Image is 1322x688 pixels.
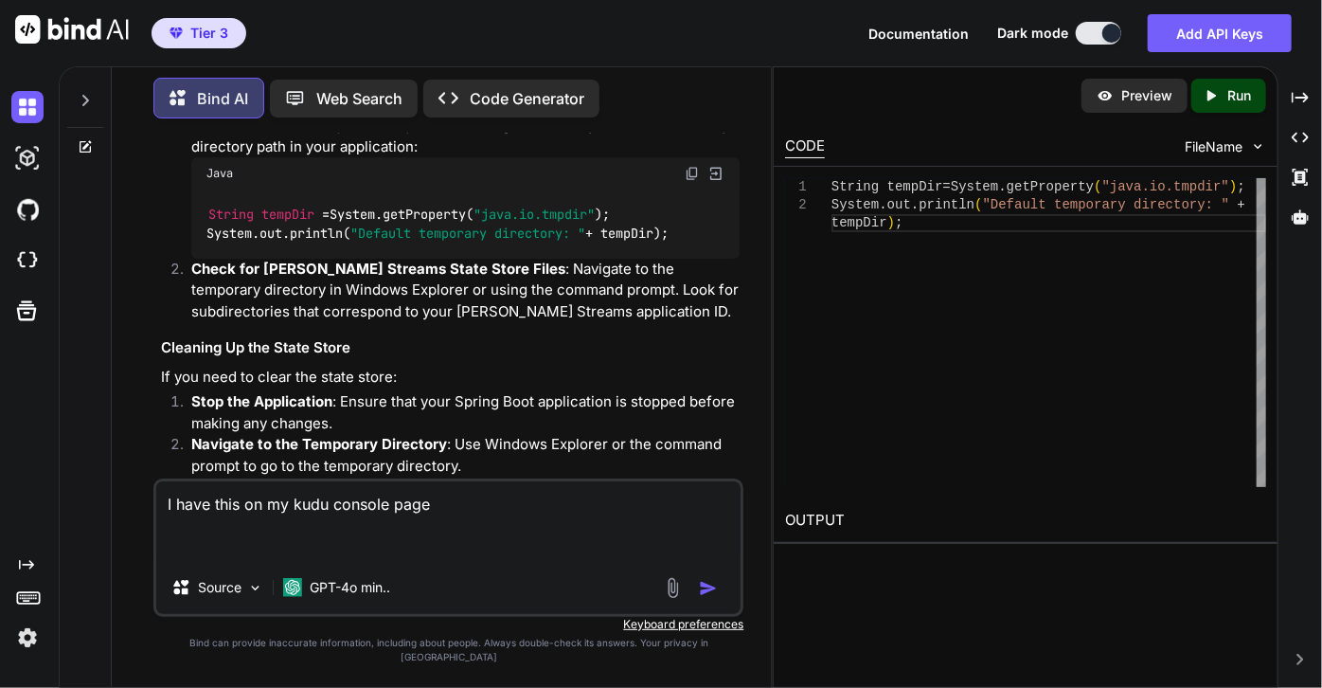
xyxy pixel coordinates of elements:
[198,578,241,597] p: Source
[1229,179,1237,194] span: )
[951,179,998,194] span: System
[310,578,390,597] p: GPT-4o min..
[707,165,724,182] img: Open in Browser
[206,205,670,244] code: System.getProperty( ); System.out.println( + tempDir);
[470,87,584,110] p: Code Generator
[999,179,1007,194] span: .
[662,577,684,599] img: attachment
[699,579,718,598] img: icon
[316,87,402,110] p: Web Search
[322,206,330,223] span: =
[868,26,969,42] span: Documentation
[261,206,314,223] span: tempDir
[943,179,951,194] span: =
[685,166,700,181] img: copy
[1007,179,1094,194] span: getProperty
[152,18,246,48] button: premiumTier 3
[473,206,595,223] span: "java.io.tmpdir"
[197,87,248,110] p: Bind AI
[206,166,233,181] span: Java
[11,142,44,174] img: darkAi-studio
[170,27,183,39] img: premium
[191,115,740,157] p: : You can programmatically print the temporary directory path in your application:
[920,197,975,212] span: println
[887,197,911,212] span: out
[1102,179,1229,194] span: "java.io.tmpdir"
[153,617,743,632] p: Keyboard preferences
[975,197,983,212] span: (
[191,260,565,278] strong: Check for [PERSON_NAME] Streams State Store Files
[11,193,44,226] img: githubDark
[283,578,302,597] img: GPT-4o mini
[191,434,740,477] p: : Use Windows Explorer or the command prompt to go to the temporary directory.
[208,206,254,223] span: String
[887,215,895,230] span: )
[1238,197,1245,212] span: +
[11,91,44,123] img: darkChat
[868,24,969,44] button: Documentation
[153,636,743,664] p: Bind can provide inaccurate information, including about people. Always double-check its answers....
[997,24,1068,43] span: Dark mode
[1227,86,1251,105] p: Run
[831,197,879,212] span: System
[831,179,943,194] span: String tempDir
[774,498,1277,543] h2: OUTPUT
[1148,14,1292,52] button: Add API Keys
[191,392,332,410] strong: Stop the Application
[161,337,740,359] h3: Cleaning Up the State Store
[1185,137,1242,156] span: FileName
[191,435,447,453] strong: Navigate to the Temporary Directory
[785,178,807,196] div: 1
[350,226,585,243] span: "Default temporary directory: "
[831,215,887,230] span: tempDir
[11,244,44,277] img: cloudideIcon
[785,136,825,158] div: CODE
[11,622,44,654] img: settings
[15,15,129,44] img: Bind AI
[191,391,740,434] p: : Ensure that your Spring Boot application is stopped before making any changes.
[911,197,919,212] span: .
[1097,87,1114,104] img: preview
[191,477,740,519] p: : Find the subdirectory associated with your application ID and delete it.
[1095,179,1102,194] span: (
[983,197,1229,212] span: "Default temporary directory: "
[161,367,740,389] p: If you need to clear the state store:
[191,259,740,323] p: : Navigate to the temporary directory in Windows Explorer or using the command prompt. Look for s...
[896,215,903,230] span: ;
[1238,179,1245,194] span: ;
[1250,138,1266,154] img: chevron down
[1121,86,1172,105] p: Preview
[785,196,807,214] div: 2
[880,197,887,212] span: .
[190,24,228,43] span: Tier 3
[156,481,741,561] textarea: I have this on my kudu console page
[247,580,263,596] img: Pick Models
